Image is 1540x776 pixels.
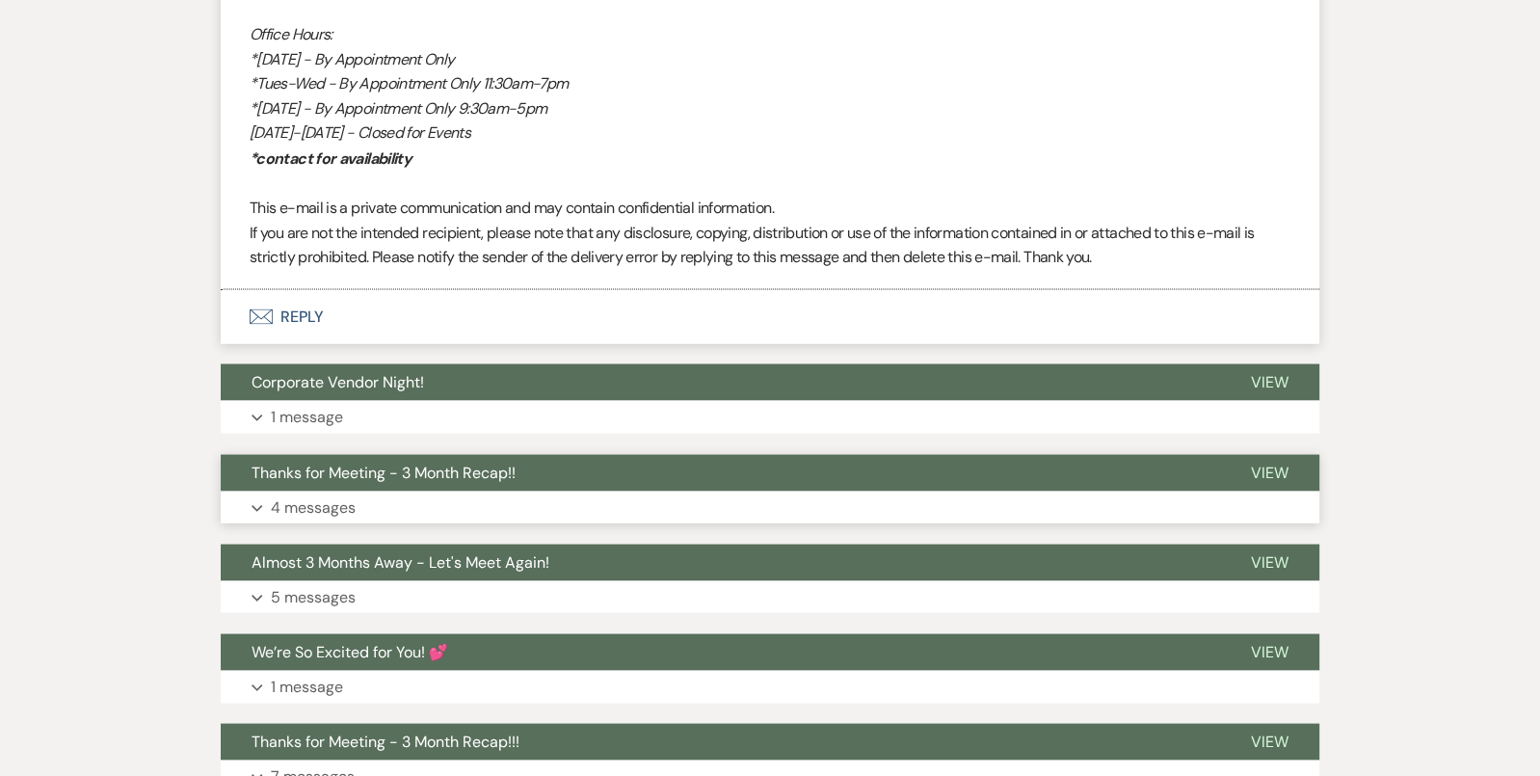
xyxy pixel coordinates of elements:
button: View [1220,723,1319,760]
em: *[DATE] - By Appointment Only 9:30am-5pm [250,98,546,119]
em: *Tues-Wed - By Appointment Only 11:30am-7pm [250,73,568,94]
span: View [1251,371,1288,391]
p: 1 message [271,404,343,429]
span: View [1251,462,1288,482]
button: We’re So Excited for You! 💕 [221,633,1220,670]
button: View [1220,454,1319,491]
button: 1 message [221,670,1319,703]
button: View [1220,633,1319,670]
span: Thanks for Meeting - 3 Month Recap!!! [252,731,519,751]
p: 1 message [271,674,343,699]
button: Thanks for Meeting - 3 Month Recap!! [221,454,1220,491]
span: View [1251,551,1288,572]
button: View [1220,363,1319,400]
span: Thanks for Meeting - 3 Month Recap!! [252,462,516,482]
p: 5 messages [271,584,356,609]
button: Corporate Vendor Night! [221,363,1220,400]
span: View [1251,641,1288,661]
em: *contact for availability [250,147,412,168]
em: [DATE]-[DATE] - Closed for Events [250,122,470,143]
button: View [1220,544,1319,580]
span: View [1251,731,1288,751]
button: 1 message [221,400,1319,433]
button: Almost 3 Months Away - Let's Meet Again! [221,544,1220,580]
span: Corporate Vendor Night! [252,371,424,391]
em: *[DATE] - By Appointment Only [250,49,454,69]
p: If you are not the intended recipient, please note that any disclosure, copying, distribution or ... [250,220,1290,269]
button: 5 messages [221,580,1319,613]
p: This e-mail is a private communication and may contain confidential information. [250,195,1290,220]
p: 4 messages [271,495,356,520]
button: 4 messages [221,491,1319,523]
span: We’re So Excited for You! 💕 [252,641,448,661]
button: Thanks for Meeting - 3 Month Recap!!! [221,723,1220,760]
em: Office Hours: [250,24,332,44]
span: Almost 3 Months Away - Let's Meet Again! [252,551,549,572]
button: Reply [221,289,1319,343]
